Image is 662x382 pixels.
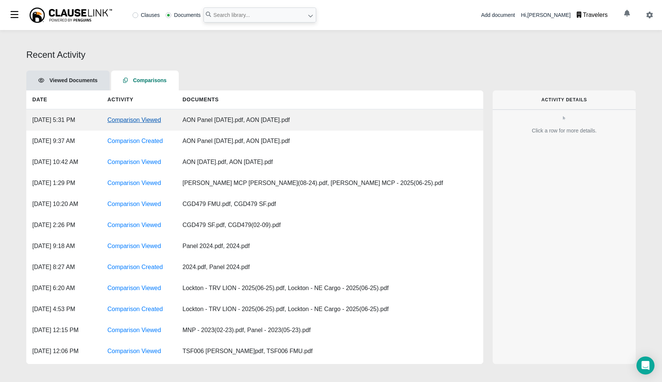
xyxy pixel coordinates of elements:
[176,215,327,236] div: CGD479 SF.pdf, CGD479(02-09).pdf
[107,159,161,165] a: Comparison Viewed
[176,299,395,320] div: Lockton - TRV LION - 2025(06-25).pdf, Lockton - NE Cargo - 2025(06-25).pdf
[101,90,176,109] h5: Activity
[26,110,101,131] div: [DATE] 5:31 PM
[176,110,327,131] div: AON Panel [DATE].pdf, AON [DATE].pdf
[26,278,101,299] div: [DATE] 6:20 AM
[176,152,327,173] div: AON [DATE].pdf, AON [DATE].pdf
[26,48,636,62] div: Recent Activity
[176,194,327,215] div: CGD479 FMU.pdf, CGD479 SF.pdf
[26,131,101,152] div: [DATE] 9:37 AM
[583,11,608,20] div: Travelers
[176,278,395,299] div: Lockton - TRV LION - 2025(06-25).pdf, Lockton - NE Cargo - 2025(06-25).pdf
[176,236,327,257] div: Panel 2024.pdf, 2024.pdf
[176,320,327,341] div: MNP - 2023(02-23).pdf, Panel - 2023(05-23).pdf
[26,194,101,215] div: [DATE] 10:20 AM
[107,327,161,333] a: Comparison Viewed
[133,12,160,18] label: Clauses
[176,341,327,362] div: TSF006 [PERSON_NAME]pdf, TSF006 FMU.pdf
[26,257,101,278] div: [DATE] 8:27 AM
[26,152,101,173] div: [DATE] 10:42 AM
[176,90,327,109] h5: Documents
[499,127,630,135] div: Click a row for more details.
[505,97,624,102] h6: Activity Details
[107,306,163,312] a: Comparison Created
[26,299,101,320] div: [DATE] 4:53 PM
[204,8,316,23] input: Search library...
[176,173,449,194] div: [PERSON_NAME] MCP [PERSON_NAME](08-24).pdf, [PERSON_NAME] MCP - 2025(06-25).pdf
[107,285,161,291] a: Comparison Viewed
[107,243,161,249] a: Comparison Viewed
[571,8,614,23] button: Travelers
[176,257,327,278] div: 2024.pdf, Panel 2024.pdf
[521,8,614,23] div: Hi, [PERSON_NAME]
[29,7,113,24] img: ClauseLink
[176,131,327,152] div: AON Panel [DATE].pdf, AON [DATE].pdf
[107,264,163,270] a: Comparison Created
[133,77,166,83] span: Comparisons
[107,222,161,228] a: Comparison Viewed
[107,180,161,186] a: Comparison Viewed
[50,77,98,83] span: Viewed Documents
[26,341,101,362] div: [DATE] 12:06 PM
[26,90,101,109] h5: Date
[26,320,101,341] div: [DATE] 12:15 PM
[481,11,515,19] div: Add document
[26,173,101,194] div: [DATE] 1:29 PM
[107,117,161,123] a: Comparison Viewed
[107,138,163,144] a: Comparison Created
[107,201,161,207] a: Comparison Viewed
[26,236,101,257] div: [DATE] 9:18 AM
[107,348,161,354] a: Comparison Viewed
[166,12,201,18] label: Documents
[26,215,101,236] div: [DATE] 2:26 PM
[636,356,654,374] div: Open Intercom Messenger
